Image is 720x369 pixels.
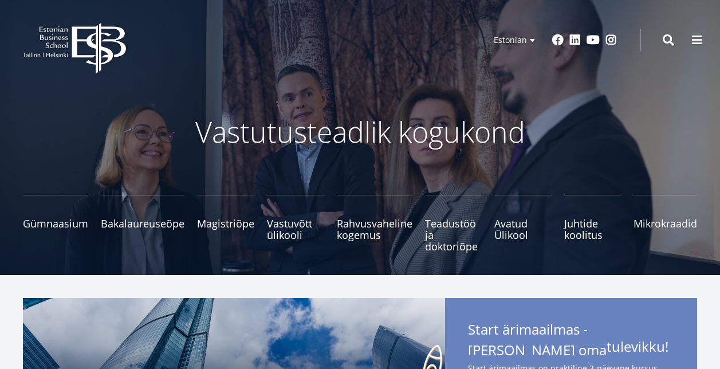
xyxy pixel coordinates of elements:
[23,195,88,252] a: Gümnaasium
[494,218,552,241] span: Avatud Ülikool
[425,218,482,252] span: Teadustöö ja doktoriõpe
[569,34,581,46] a: Linkedin
[494,195,552,252] a: Avatud Ülikool
[197,195,254,252] a: Magistriõpe
[634,195,697,252] a: Mikrokraadid
[337,218,412,241] span: Rahvusvaheline kogemus
[587,34,600,46] a: Youtube
[267,218,324,241] span: Vastuvõtt ülikooli
[425,195,482,252] a: Teadustöö ja doktoriõpe
[468,321,674,359] span: Start ärimaailmas - [PERSON_NAME] oma
[564,195,621,252] a: Juhtide koolitus
[552,34,564,46] a: Facebook
[337,195,412,252] a: Rahvusvaheline kogemus
[23,218,88,229] span: Gümnaasium
[605,34,617,46] a: Instagram
[634,218,697,229] span: Mikrokraadid
[607,338,668,355] span: tulevikku!
[101,195,184,252] a: Bakalaureuseõpe
[57,115,664,149] p: Vastutusteadlik kogukond
[101,218,184,229] span: Bakalaureuseõpe
[267,195,324,252] a: Vastuvõtt ülikooli
[197,218,254,229] span: Magistriõpe
[564,218,621,241] span: Juhtide koolitus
